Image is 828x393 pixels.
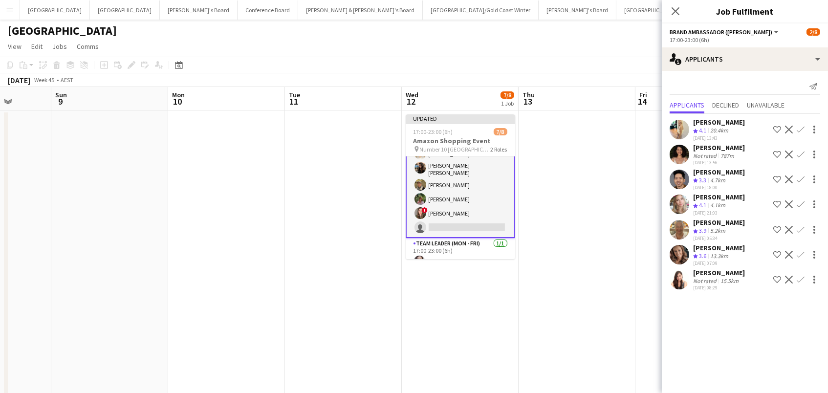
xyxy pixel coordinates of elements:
button: [GEOGRAPHIC_DATA] [90,0,160,20]
button: [PERSON_NAME]'s Board [539,0,616,20]
div: [PERSON_NAME] [693,118,745,127]
h1: [GEOGRAPHIC_DATA] [8,23,117,38]
span: View [8,42,22,51]
div: Not rated [693,152,719,159]
div: [PERSON_NAME] [693,143,745,152]
span: Jobs [52,42,67,51]
button: Conference Board [238,0,298,20]
span: Thu [523,90,535,99]
span: Brand Ambassador (Mon - Fri) [670,28,772,36]
span: Tue [289,90,300,99]
div: 17:00-23:00 (6h) [670,36,820,44]
button: [GEOGRAPHIC_DATA] [20,0,90,20]
span: Unavailable [747,102,784,109]
span: Sun [55,90,67,99]
span: 4.1 [699,127,706,134]
span: Fri [639,90,647,99]
span: 2 Roles [491,146,507,153]
span: 14 [638,96,647,107]
span: 4.1 [699,201,706,209]
div: [DATE] 05:34 [693,235,745,241]
button: [PERSON_NAME] & [PERSON_NAME]'s Board [298,0,423,20]
span: Edit [31,42,43,51]
span: 9 [54,96,67,107]
app-card-role: Brand Ambassador ([PERSON_NAME])7A6/717:00-23:00 (6h)[PERSON_NAME][PERSON_NAME][PERSON_NAME] [PER... [406,115,515,238]
div: 787m [719,152,736,159]
span: 7/8 [501,91,514,99]
span: Number 10 [GEOGRAPHIC_DATA] [420,146,491,153]
span: 7/8 [494,128,507,135]
span: Mon [172,90,185,99]
button: [GEOGRAPHIC_DATA]/[GEOGRAPHIC_DATA] [616,0,742,20]
span: 13 [521,96,535,107]
span: Comms [77,42,99,51]
div: [PERSON_NAME] [693,218,745,227]
a: Jobs [48,40,71,53]
div: 15.5km [719,277,741,284]
div: [PERSON_NAME] [693,168,745,176]
div: Not rated [693,277,719,284]
div: AEST [61,76,73,84]
span: 3.3 [699,176,706,184]
div: [DATE] 13:56 [693,159,745,166]
span: Wed [406,90,418,99]
button: Brand Ambassador ([PERSON_NAME]) [670,28,780,36]
span: 10 [171,96,185,107]
span: Applicants [670,102,704,109]
span: 17:00-23:00 (6h) [414,128,453,135]
div: [DATE] [8,75,30,85]
span: Week 45 [32,76,57,84]
div: [DATE] 08:29 [693,284,745,291]
button: [PERSON_NAME]'s Board [160,0,238,20]
a: Edit [27,40,46,53]
span: 2/8 [806,28,820,36]
div: 4.1km [708,201,727,210]
span: ! [422,207,428,213]
div: [DATE] 21:03 [693,210,745,216]
div: 5.2km [708,227,727,235]
div: [PERSON_NAME] [693,193,745,201]
app-card-role: Team Leader (Mon - Fri)1/117:00-23:00 (6h)[PERSON_NAME] [406,238,515,271]
a: Comms [73,40,103,53]
span: 3.6 [699,252,706,260]
div: 20.4km [708,127,730,135]
div: 4.7km [708,176,727,185]
span: Declined [712,102,739,109]
div: [PERSON_NAME] [693,243,745,252]
span: 12 [404,96,418,107]
div: 13.3km [708,252,730,261]
div: 1 Job [501,100,514,107]
div: Updated [406,114,515,122]
div: [DATE] 07:09 [693,260,745,266]
div: Applicants [662,47,828,71]
h3: Job Fulfilment [662,5,828,18]
a: View [4,40,25,53]
div: [PERSON_NAME] [693,268,745,277]
span: 11 [287,96,300,107]
div: [DATE] 18:00 [693,184,745,191]
div: [DATE] 13:43 [693,135,745,141]
button: [GEOGRAPHIC_DATA]/Gold Coast Winter [423,0,539,20]
span: 3.9 [699,227,706,234]
h3: Amazon Shopping Event [406,136,515,145]
app-job-card: Updated17:00-23:00 (6h)7/8Amazon Shopping Event Number 10 [GEOGRAPHIC_DATA]2 RolesBrand Ambassado... [406,114,515,259]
